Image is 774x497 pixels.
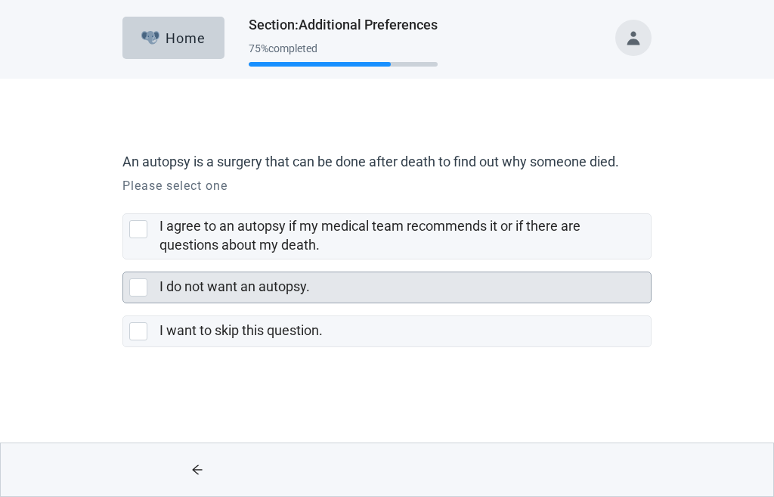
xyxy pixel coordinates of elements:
div: I want to skip this question., checkbox, not selected [122,315,652,347]
button: ElephantHome [122,17,224,59]
label: I want to skip this question. [159,322,323,338]
h1: Section : Additional Preferences [249,14,438,36]
label: An autopsy is a surgery that can be done after death to find out why someone died. [122,153,644,171]
div: I agree to an autopsy if my medical team recommends it or if there are questions about my death.,... [122,213,652,259]
label: I agree to an autopsy if my medical team recommends it or if there are questions about my death. [159,218,580,253]
label: I do not want an autopsy. [159,278,310,294]
p: Please select one [122,177,652,195]
div: I do not want an autopsy., checkbox, not selected [122,272,652,303]
span: arrow-left [169,464,225,476]
div: Progress section [249,36,438,73]
div: Home [141,30,206,45]
img: Elephant [141,31,160,45]
div: 75 % completed [249,42,438,54]
button: Toggle account menu [615,20,652,56]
